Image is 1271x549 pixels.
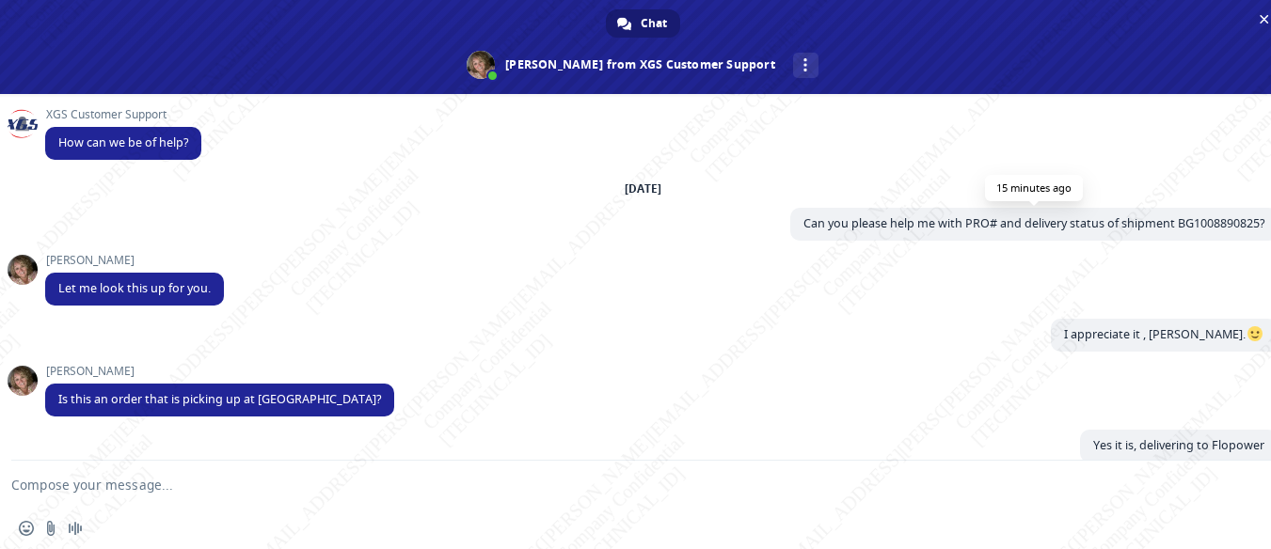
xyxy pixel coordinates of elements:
span: XGS Customer Support [45,108,201,121]
span: [PERSON_NAME] [45,365,394,378]
span: Chat [641,9,667,38]
span: Audio message [68,521,83,536]
span: Can you please help me with PRO# and delivery status of shipment BG1008890825? [803,215,1264,231]
textarea: Compose your message... [11,461,1229,508]
div: [DATE] [625,183,661,195]
span: Yes it is, delivering to Flopower [1093,437,1264,453]
span: Insert an emoji [19,521,34,536]
span: How can we be of help? [58,134,188,150]
span: I appreciate it , [PERSON_NAME]. [1064,326,1264,342]
a: Chat [606,9,680,38]
span: Let me look this up for you. [58,280,211,296]
span: [PERSON_NAME] [45,254,224,267]
span: Is this an order that is picking up at [GEOGRAPHIC_DATA]? [58,391,381,407]
span: Send a file [43,521,58,536]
